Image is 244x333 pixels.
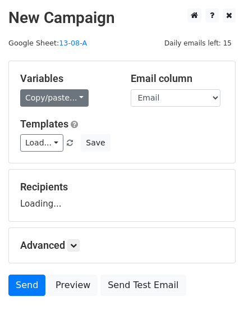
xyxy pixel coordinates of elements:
h5: Email column [131,72,224,85]
h5: Variables [20,72,114,85]
iframe: Chat Widget [188,279,244,333]
a: Send [8,275,45,296]
h2: New Campaign [8,8,236,28]
h5: Recipients [20,181,224,193]
a: Copy/paste... [20,89,89,107]
small: Google Sheet: [8,39,87,47]
button: Save [81,134,110,152]
a: Templates [20,118,68,130]
a: Send Test Email [100,275,186,296]
a: Daily emails left: 15 [160,39,236,47]
div: Loading... [20,181,224,210]
h5: Advanced [20,239,224,252]
span: Daily emails left: 15 [160,37,236,49]
a: Preview [48,275,98,296]
a: 13-08-A [59,39,87,47]
a: Load... [20,134,63,152]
